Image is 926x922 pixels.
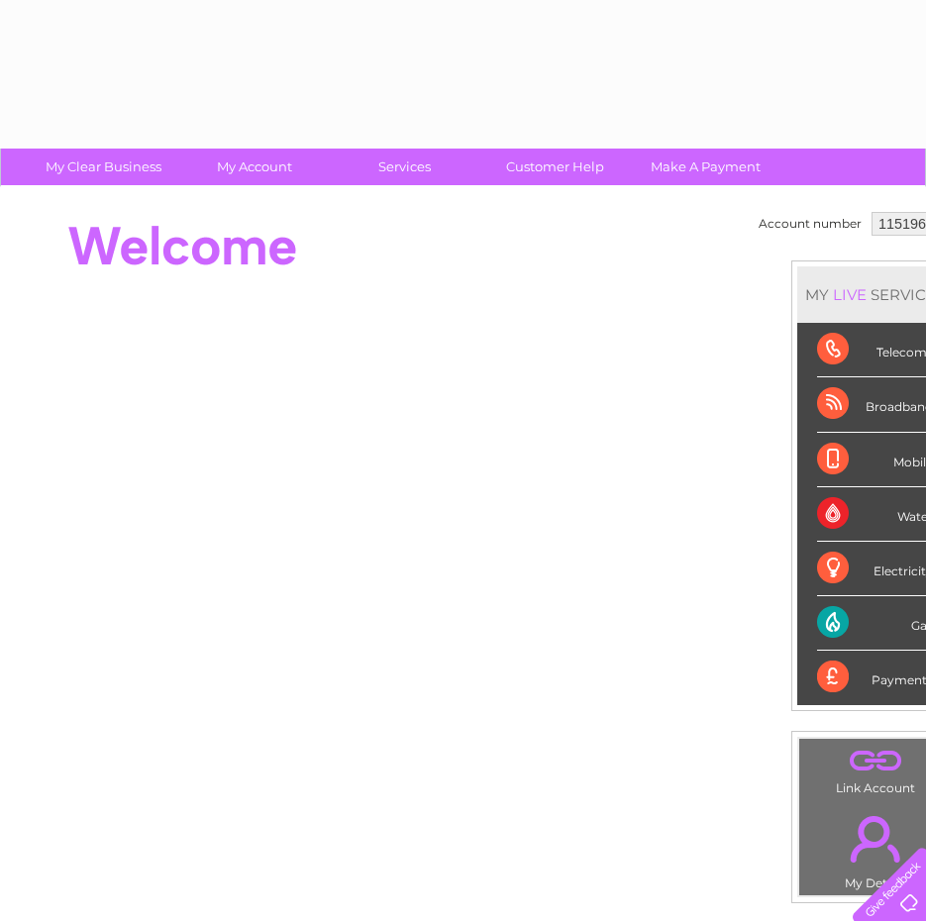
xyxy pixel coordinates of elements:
[473,149,637,185] a: Customer Help
[624,149,787,185] a: Make A Payment
[829,285,871,304] div: LIVE
[172,149,336,185] a: My Account
[754,207,867,241] td: Account number
[323,149,486,185] a: Services
[22,149,185,185] a: My Clear Business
